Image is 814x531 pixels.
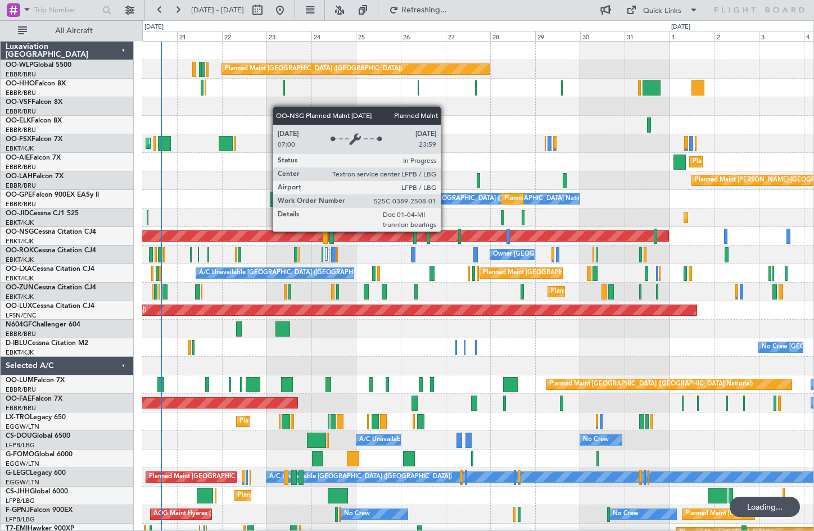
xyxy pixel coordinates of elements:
[6,348,34,357] a: EBKT/KJK
[6,340,28,347] span: D-IBLU
[6,321,80,328] a: N604GFChallenger 604
[6,107,36,116] a: EBBR/BRU
[6,99,62,106] a: OO-VSFFalcon 8X
[359,432,406,448] div: A/C Unavailable
[6,377,65,384] a: OO-LUMFalcon 7X
[6,478,39,487] a: EGGW/LTN
[6,181,36,190] a: EBBR/BRU
[6,423,39,431] a: EGGW/LTN
[621,1,704,19] button: Quick Links
[6,155,30,161] span: OO-AIE
[222,31,267,41] div: 22
[149,135,280,152] div: Planned Maint Kortrijk-[GEOGRAPHIC_DATA]
[6,274,34,283] a: EBKT/KJK
[6,117,31,124] span: OO-ELK
[6,515,35,524] a: LFPB/LBG
[613,506,639,523] div: No Crew
[6,144,34,153] a: EBKT/KJK
[6,396,31,402] span: OO-FAE
[6,488,30,495] span: CS-JHH
[239,413,417,430] div: Planned Maint [GEOGRAPHIC_DATA] ([GEOGRAPHIC_DATA])
[6,340,88,347] a: D-IBLUCessna Citation M2
[6,433,70,439] a: CS-DOUGlobal 6500
[292,190,481,207] div: No Crew [GEOGRAPHIC_DATA] ([GEOGRAPHIC_DATA] National)
[493,246,645,263] div: Owner [GEOGRAPHIC_DATA]-[GEOGRAPHIC_DATA]
[583,432,609,448] div: No Crew
[671,22,690,32] div: [DATE]
[759,31,804,41] div: 3
[269,469,452,485] div: A/C Unavailable [GEOGRAPHIC_DATA] ([GEOGRAPHIC_DATA])
[6,433,32,439] span: CS-DOU
[225,61,402,78] div: Planned Maint [GEOGRAPHIC_DATA] ([GEOGRAPHIC_DATA])
[6,192,99,198] a: OO-GPEFalcon 900EX EASy II
[6,62,71,69] a: OO-WLPGlobal 5500
[6,507,73,514] a: F-GPNJFalcon 900EX
[132,31,177,41] div: 20
[6,99,31,106] span: OO-VSF
[446,31,491,41] div: 27
[6,507,30,514] span: F-GPNJ
[191,5,244,15] span: [DATE] - [DATE]
[149,469,326,485] div: Planned Maint [GEOGRAPHIC_DATA] ([GEOGRAPHIC_DATA])
[6,414,66,421] a: LX-TROLegacy 650
[6,451,34,458] span: G-FOMO
[6,451,73,458] a: G-FOMOGlobal 6000
[199,265,408,282] div: A/C Unavailable [GEOGRAPHIC_DATA] ([GEOGRAPHIC_DATA] National)
[6,284,96,291] a: OO-ZUNCessna Citation CJ4
[6,80,66,87] a: OO-HHOFalcon 8X
[356,31,401,41] div: 25
[6,229,34,235] span: OO-NSG
[549,376,753,393] div: Planned Maint [GEOGRAPHIC_DATA] ([GEOGRAPHIC_DATA] National)
[6,497,35,505] a: LFPB/LBG
[6,293,34,301] a: EBKT/KJK
[12,22,122,40] button: All Aircraft
[153,506,343,523] div: AOG Maint Hyères ([GEOGRAPHIC_DATA]-[GEOGRAPHIC_DATA])
[6,62,33,69] span: OO-WLP
[6,70,36,79] a: EBBR/BRU
[6,155,61,161] a: OO-AIEFalcon 7X
[730,497,800,517] div: Loading...
[144,22,164,32] div: [DATE]
[714,31,759,41] div: 2
[6,385,36,394] a: EBBR/BRU
[6,441,35,450] a: LFPB/LBG
[6,200,36,208] a: EBBR/BRU
[580,31,625,41] div: 30
[643,6,681,17] div: Quick Links
[266,31,311,41] div: 23
[6,377,34,384] span: OO-LUM
[6,396,62,402] a: OO-FAEFalcon 7X
[6,321,32,328] span: N604GF
[177,31,222,41] div: 21
[238,487,415,504] div: Planned Maint [GEOGRAPHIC_DATA] ([GEOGRAPHIC_DATA])
[6,247,96,254] a: OO-ROKCessna Citation CJ4
[6,470,30,476] span: G-LEGC
[6,210,79,217] a: OO-JIDCessna CJ1 525
[6,284,34,291] span: OO-ZUN
[6,89,36,97] a: EBBR/BRU
[6,136,31,143] span: OO-FSX
[6,488,68,495] a: CS-JHHGlobal 6000
[29,27,119,35] span: All Aircraft
[6,163,36,171] a: EBBR/BRU
[6,136,62,143] a: OO-FSXFalcon 7X
[6,311,37,320] a: LFSN/ENC
[6,303,94,310] a: OO-LUXCessna Citation CJ4
[6,414,30,421] span: LX-TRO
[551,283,682,300] div: Planned Maint Kortrijk-[GEOGRAPHIC_DATA]
[6,219,34,227] a: EBKT/KJK
[6,330,36,338] a: EBBR/BRU
[401,6,448,14] span: Refreshing...
[404,190,592,207] div: No Crew [GEOGRAPHIC_DATA] ([GEOGRAPHIC_DATA] National)
[6,256,34,264] a: EBKT/KJK
[535,31,580,41] div: 29
[6,470,66,476] a: G-LEGCLegacy 600
[384,1,451,19] button: Refreshing...
[6,192,32,198] span: OO-GPE
[311,31,356,41] div: 24
[344,506,370,523] div: No Crew
[6,404,36,412] a: EBBR/BRU
[6,460,39,468] a: EGGW/LTN
[6,303,32,310] span: OO-LUX
[670,31,714,41] div: 1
